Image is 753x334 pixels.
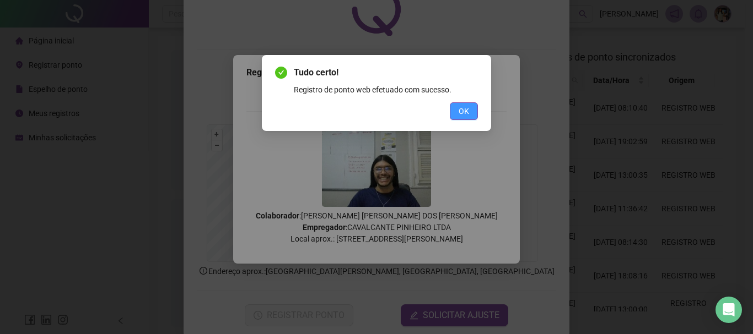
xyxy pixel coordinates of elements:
button: OK [450,102,478,120]
span: Tudo certo! [294,66,478,79]
div: Registro de ponto web efetuado com sucesso. [294,84,478,96]
span: check-circle [275,67,287,79]
div: Open Intercom Messenger [716,297,742,323]
span: OK [459,105,469,117]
